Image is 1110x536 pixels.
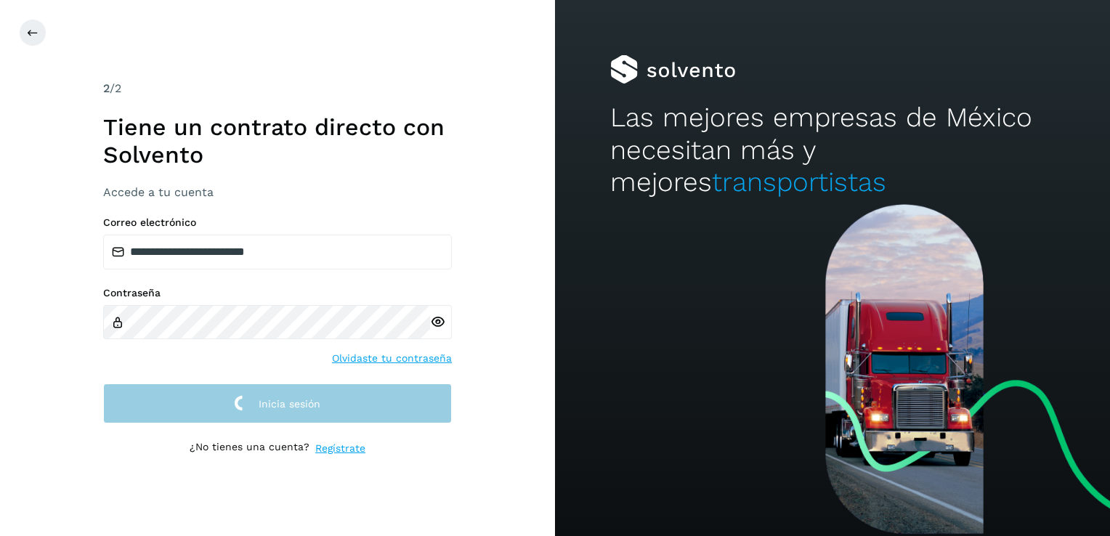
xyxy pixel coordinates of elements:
span: transportistas [712,166,886,198]
a: Regístrate [315,441,365,456]
span: Inicia sesión [259,399,320,409]
div: /2 [103,80,452,97]
label: Correo electrónico [103,216,452,229]
h1: Tiene un contrato directo con Solvento [103,113,452,169]
a: Olvidaste tu contraseña [332,351,452,366]
h2: Las mejores empresas de México necesitan más y mejores [610,102,1054,198]
span: 2 [103,81,110,95]
p: ¿No tienes una cuenta? [190,441,309,456]
label: Contraseña [103,287,452,299]
h3: Accede a tu cuenta [103,185,452,199]
button: Inicia sesión [103,383,452,423]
